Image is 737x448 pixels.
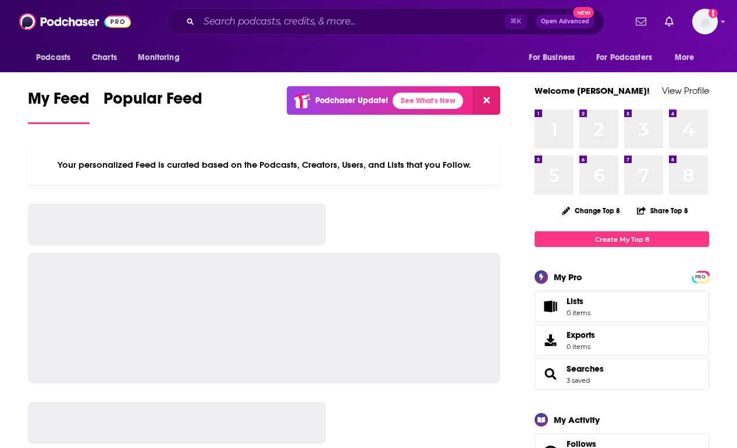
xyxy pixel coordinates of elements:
[567,296,590,306] span: Lists
[315,96,388,105] p: Podchaser Update!
[535,85,650,96] a: Welcome [PERSON_NAME]!
[662,85,709,96] a: View Profile
[92,50,117,66] span: Charts
[567,330,595,340] span: Exports
[631,12,651,31] a: Show notifications dropdown
[567,376,590,384] a: 3 saved
[596,50,652,66] span: For Podcasters
[167,8,604,35] div: Search podcasts, credits, & more...
[539,332,562,348] span: Exports
[554,414,600,425] div: My Activity
[84,47,124,69] a: Charts
[529,50,575,66] span: For Business
[693,272,707,281] a: PRO
[567,309,590,317] span: 0 items
[692,9,718,34] span: Logged in as sarahhallprinc
[393,93,463,109] a: See What's New
[104,89,202,115] span: Popular Feed
[130,47,194,69] button: open menu
[675,50,695,66] span: More
[36,50,70,66] span: Podcasts
[567,364,604,374] a: Searches
[138,50,179,66] span: Monitoring
[535,324,709,356] a: Exports
[104,89,202,124] a: Popular Feed
[28,47,86,69] button: open menu
[541,19,589,24] span: Open Advanced
[539,298,562,315] span: Lists
[660,12,678,31] a: Show notifications dropdown
[19,10,131,33] img: Podchaser - Follow, Share and Rate Podcasts
[667,47,709,69] button: open menu
[521,47,589,69] button: open menu
[567,343,595,351] span: 0 items
[692,9,718,34] button: Show profile menu
[708,9,718,18] svg: Add a profile image
[567,296,583,306] span: Lists
[199,12,505,31] input: Search podcasts, credits, & more...
[554,271,582,283] div: My Pro
[28,145,500,185] div: Your personalized Feed is curated based on the Podcasts, Creators, Users, and Lists that you Follow.
[505,14,526,29] span: ⌘ K
[535,358,709,390] span: Searches
[555,203,627,218] button: Change Top 8
[692,9,718,34] img: User Profile
[573,7,594,18] span: New
[536,15,594,29] button: Open AdvancedNew
[535,231,709,247] a: Create My Top 8
[539,366,562,382] a: Searches
[535,291,709,322] a: Lists
[636,199,689,222] button: Share Top 8
[28,89,90,124] a: My Feed
[28,89,90,115] span: My Feed
[589,47,669,69] button: open menu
